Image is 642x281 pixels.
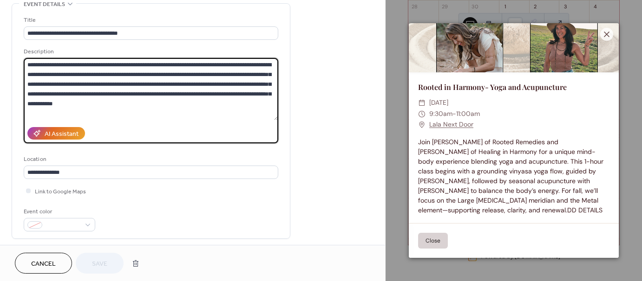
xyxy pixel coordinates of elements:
div: Title [24,15,276,25]
div: Join [PERSON_NAME] of Rooted Remedies and [PERSON_NAME] of Healing in Harmony for a unique mind-b... [409,137,619,215]
button: Close [418,233,448,249]
div: Rooted in Harmony- Yoga and Acupuncture [409,82,619,93]
span: 9:30am [429,109,452,118]
div: ​ [418,119,426,130]
span: - [452,109,456,118]
span: 11:00am [456,109,480,118]
div: Description [24,47,276,57]
div: Event color [24,207,93,217]
button: Cancel [15,253,72,274]
span: Link to Google Maps [35,187,86,197]
span: Cancel [31,259,56,269]
div: ​ [418,109,426,120]
span: [DATE] [429,97,448,109]
div: Location [24,154,276,164]
div: AI Assistant [45,129,79,139]
a: Lala Next Door [429,119,473,130]
div: ​ [418,97,426,109]
button: AI Assistant [27,127,85,140]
